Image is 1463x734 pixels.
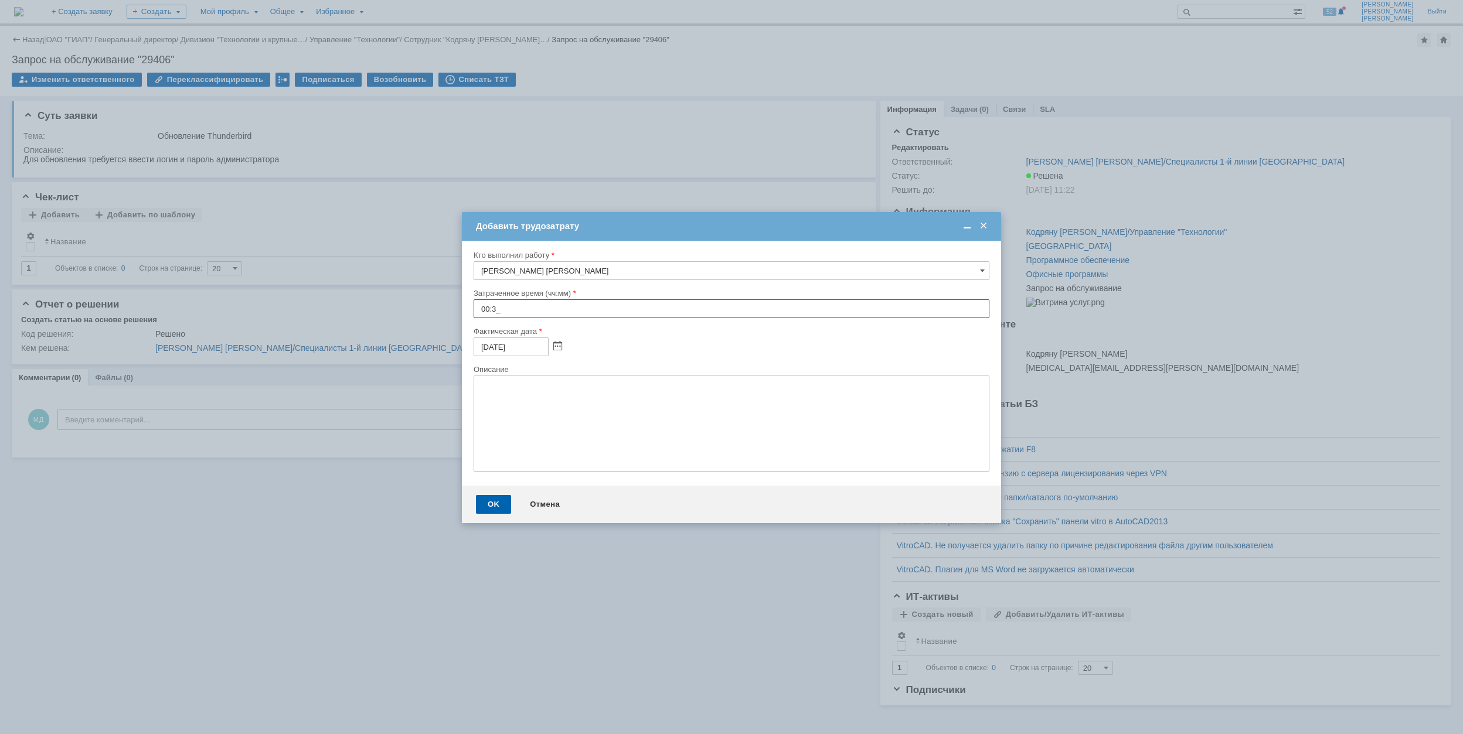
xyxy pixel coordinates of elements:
[978,221,989,231] span: Закрыть
[476,221,989,231] div: Добавить трудозатрату
[961,221,973,231] span: Свернуть (Ctrl + M)
[474,251,987,259] div: Кто выполнил работу
[474,327,987,335] div: Фактическая дата
[474,366,987,373] div: Описание
[474,289,987,297] div: Затраченное время (чч:мм)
